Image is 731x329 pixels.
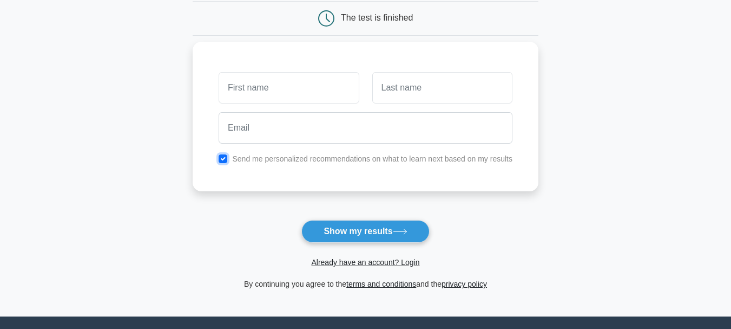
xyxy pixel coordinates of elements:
[219,112,512,144] input: Email
[372,72,512,104] input: Last name
[186,278,545,291] div: By continuing you agree to the and the
[346,280,416,288] a: terms and conditions
[301,220,429,243] button: Show my results
[341,13,413,22] div: The test is finished
[219,72,359,104] input: First name
[311,258,419,267] a: Already have an account? Login
[442,280,487,288] a: privacy policy
[232,154,512,163] label: Send me personalized recommendations on what to learn next based on my results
